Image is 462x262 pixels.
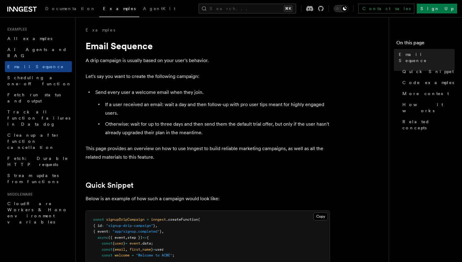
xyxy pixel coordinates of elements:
[123,241,125,245] span: }
[7,47,67,58] span: AI Agents and RAG
[93,223,102,228] span: { id
[402,101,455,114] span: How it works
[153,247,155,252] span: =
[402,68,454,75] span: Quick Snippet
[402,119,455,131] span: Related concepts
[399,51,455,64] span: Email Sequence
[108,229,110,234] span: :
[5,27,27,32] span: Examples
[86,40,330,51] h1: Email Sequence
[108,235,125,240] span: ({ event
[103,120,330,137] li: Otherwise: wait for up to three days and then send them the default trial offer, but only if the ...
[142,235,147,240] span: =>
[115,247,125,252] span: email
[112,247,115,252] span: {
[139,2,179,17] a: AgentKit
[140,241,153,245] span: .data;
[86,194,330,203] p: Below is an example of how such a campaign would look like:
[132,253,134,257] span: =
[155,247,164,252] span: user
[86,72,330,81] p: Let's say you want to create the following campaign:
[97,235,108,240] span: async
[94,88,330,137] li: Send every user a welcome email when they join.
[103,100,330,117] li: If a user received an email: wait a day and then follow-up with pro user tips meant for highly en...
[400,77,455,88] a: Code examples
[125,235,127,240] span: ,
[7,75,71,86] span: Scheduling a one-off function
[115,253,130,257] span: welcome
[143,6,175,11] span: AgentKit
[313,212,328,220] button: Copy
[155,223,157,228] span: ,
[5,89,72,106] a: Fetch run status and output
[396,39,455,49] h4: On this page
[358,4,414,13] a: Contact sales
[7,156,68,167] span: Fetch: Durable HTTP requests
[112,241,115,245] span: {
[172,253,174,257] span: ;
[166,217,198,222] span: .createFunction
[99,2,139,17] a: Examples
[199,4,296,13] button: Search...⌘K
[162,229,164,234] span: ,
[7,109,70,127] span: Track all function failures in Datadog
[5,44,72,61] a: AI Agents and RAG
[5,192,33,197] span: Middleware
[402,90,449,97] span: More context
[400,66,455,77] a: Quick Snippet
[115,241,123,245] span: user
[400,88,455,99] a: More context
[93,217,104,222] span: const
[102,223,104,228] span: :
[7,133,60,150] span: Cleanup after function cancellation
[106,217,145,222] span: signupDripCampaign
[5,106,72,130] a: Track all function failures in Datadog
[45,6,96,11] span: Documentation
[5,198,72,227] a: Cloudflare Workers & Hono environment variables
[7,201,68,224] span: Cloudflare Workers & Hono environment variables
[147,217,149,222] span: =
[7,92,61,103] span: Fetch run status and output
[5,170,72,187] a: Stream updates from functions
[103,6,136,11] span: Examples
[5,61,72,72] a: Email Sequence
[136,253,172,257] span: "Welcome to ACME"
[42,2,99,17] a: Documentation
[106,223,153,228] span: "signup-drip-campaign"
[130,247,151,252] span: first_name
[102,253,112,257] span: const
[125,241,127,245] span: =
[284,6,292,12] kbd: ⌘K
[112,229,159,234] span: "app/signup.completed"
[127,235,142,240] span: step })
[400,99,455,116] a: How it works
[86,144,330,161] p: This page provides an overview on how to use Inngest to build reliable marketing campaigns, as we...
[5,130,72,153] a: Cleanup after function cancellation
[5,153,72,170] a: Fetch: Durable HTTP requests
[151,247,153,252] span: }
[125,247,127,252] span: ,
[159,229,162,234] span: }
[86,56,330,65] p: A drip campaign is usually based on your user's behavior.
[334,5,348,12] button: Toggle dark mode
[86,181,134,190] a: Quick Snippet
[400,116,455,133] a: Related concepts
[102,247,112,252] span: const
[7,173,59,184] span: Stream updates from functions
[147,235,149,240] span: {
[402,79,454,86] span: Code examples
[130,241,140,245] span: event
[5,72,72,89] a: Scheduling a one-off function
[151,217,166,222] span: inngest
[153,223,155,228] span: }
[396,49,455,66] a: Email Sequence
[7,64,64,69] span: Email Sequence
[417,4,457,13] a: Sign Up
[198,217,200,222] span: (
[86,27,115,33] a: Examples
[93,229,108,234] span: { event
[102,241,112,245] span: const
[5,33,72,44] a: All examples
[7,36,52,41] span: All examples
